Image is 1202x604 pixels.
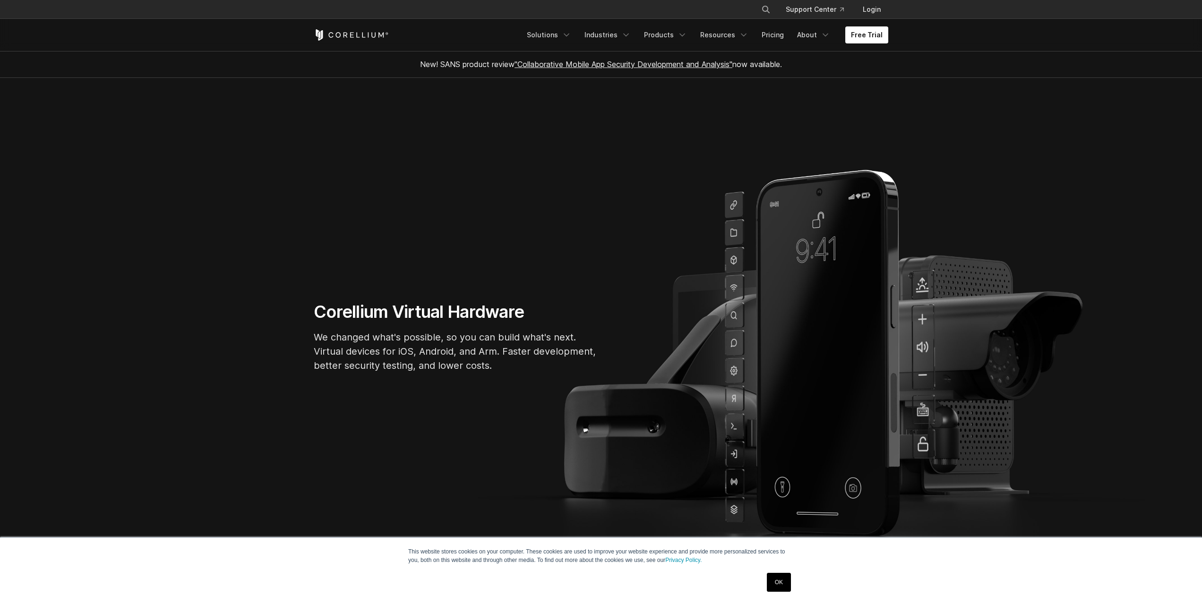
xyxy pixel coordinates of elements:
[778,1,851,18] a: Support Center
[521,26,888,43] div: Navigation Menu
[665,557,702,563] a: Privacy Policy.
[314,29,389,41] a: Corellium Home
[695,26,754,43] a: Resources
[845,26,888,43] a: Free Trial
[314,301,597,323] h1: Corellium Virtual Hardware
[515,60,732,69] a: "Collaborative Mobile App Security Development and Analysis"
[638,26,693,43] a: Products
[767,573,791,592] a: OK
[750,1,888,18] div: Navigation Menu
[314,330,597,373] p: We changed what's possible, so you can build what's next. Virtual devices for iOS, Android, and A...
[757,1,774,18] button: Search
[521,26,577,43] a: Solutions
[579,26,636,43] a: Industries
[420,60,782,69] span: New! SANS product review now available.
[855,1,888,18] a: Login
[756,26,790,43] a: Pricing
[408,547,794,564] p: This website stores cookies on your computer. These cookies are used to improve your website expe...
[791,26,836,43] a: About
